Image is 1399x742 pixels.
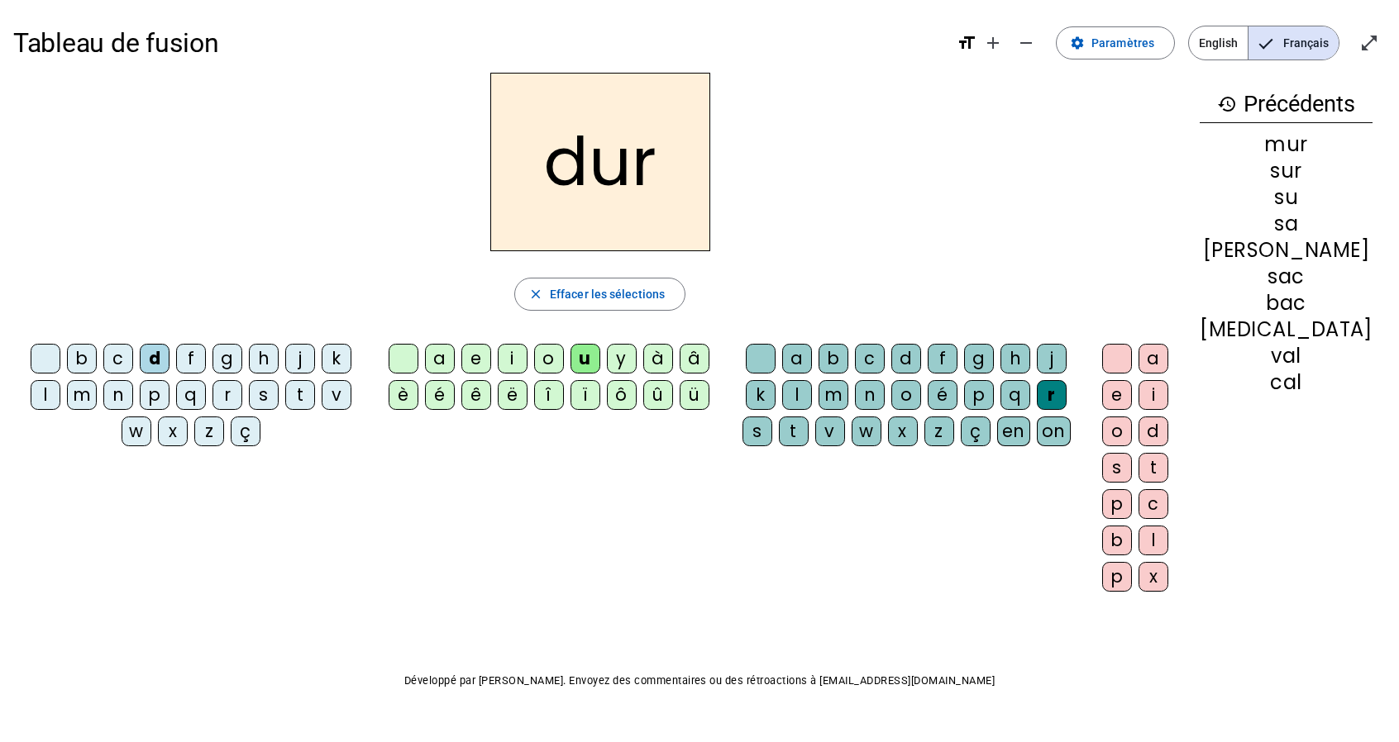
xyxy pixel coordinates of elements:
div: p [1102,562,1132,592]
mat-icon: remove [1016,33,1036,53]
div: w [852,416,881,446]
div: j [1037,344,1067,373]
div: c [103,344,133,373]
div: m [67,380,97,410]
div: n [103,380,133,410]
div: e [1102,380,1132,410]
div: en [997,416,1030,446]
mat-button-toggle-group: Language selection [1188,26,1339,60]
div: bac [1200,293,1373,313]
div: é [928,380,957,410]
button: Entrer en plein écran [1353,26,1386,59]
div: e [461,344,491,373]
div: ô [607,380,637,410]
div: r [212,380,242,410]
div: j [285,344,315,373]
div: û [643,380,673,410]
div: w [122,416,151,446]
p: Développé par [PERSON_NAME]. Envoyez des commentaires ou des rétroactions à [EMAIL_ADDRESS][DOMAI... [13,671,1386,691]
div: g [212,344,242,373]
div: sac [1200,267,1373,287]
div: v [815,416,845,446]
div: ç [231,416,260,446]
div: x [1139,562,1168,592]
div: b [67,344,97,373]
div: z [924,416,954,446]
span: English [1189,26,1248,59]
div: r [1037,380,1067,410]
span: Effacer les sélections [550,284,665,304]
div: i [498,344,528,373]
div: ü [680,380,709,410]
div: x [888,416,918,446]
div: sur [1200,161,1373,181]
div: t [1139,453,1168,483]
div: cal [1200,373,1373,392]
div: ï [571,380,600,410]
div: b [1102,526,1132,555]
div: t [285,380,315,410]
div: d [891,344,921,373]
div: q [1000,380,1030,410]
div: ê [461,380,491,410]
div: a [1139,344,1168,373]
div: h [249,344,279,373]
div: p [1102,489,1132,519]
div: o [1102,416,1132,446]
div: l [1139,526,1168,555]
span: Français [1249,26,1339,59]
div: d [1139,416,1168,446]
div: mur [1200,135,1373,155]
div: l [31,380,60,410]
div: d [140,344,170,373]
div: è [389,380,418,410]
div: î [534,380,564,410]
div: g [964,344,994,373]
div: o [891,380,921,410]
mat-icon: format_size [957,33,976,53]
div: à [643,344,673,373]
button: Effacer les sélections [514,278,685,311]
div: k [746,380,776,410]
div: é [425,380,455,410]
h3: Précédents [1200,86,1373,123]
div: b [819,344,848,373]
div: p [964,380,994,410]
mat-icon: add [983,33,1003,53]
div: s [249,380,279,410]
button: Augmenter la taille de la police [976,26,1010,59]
div: z [194,416,224,446]
div: val [1200,346,1373,366]
div: f [176,344,206,373]
div: sa [1200,214,1373,234]
mat-icon: close [528,287,543,302]
div: o [534,344,564,373]
div: su [1200,188,1373,207]
div: a [425,344,455,373]
h2: dur [490,73,710,251]
div: v [322,380,351,410]
mat-icon: open_in_full [1359,33,1379,53]
div: [PERSON_NAME] [1200,240,1373,260]
div: u [571,344,600,373]
div: n [855,380,885,410]
div: m [819,380,848,410]
div: [MEDICAL_DATA] [1200,320,1373,340]
mat-icon: history [1217,94,1237,114]
span: Paramètres [1091,33,1154,53]
div: t [779,416,809,446]
button: Paramètres [1056,26,1175,59]
div: l [782,380,812,410]
h1: Tableau de fusion [13,17,943,69]
div: s [742,416,772,446]
div: a [782,344,812,373]
div: p [140,380,170,410]
div: ë [498,380,528,410]
div: h [1000,344,1030,373]
div: ç [961,416,991,446]
div: q [176,380,206,410]
div: c [855,344,885,373]
div: s [1102,453,1132,483]
div: i [1139,380,1168,410]
div: f [928,344,957,373]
